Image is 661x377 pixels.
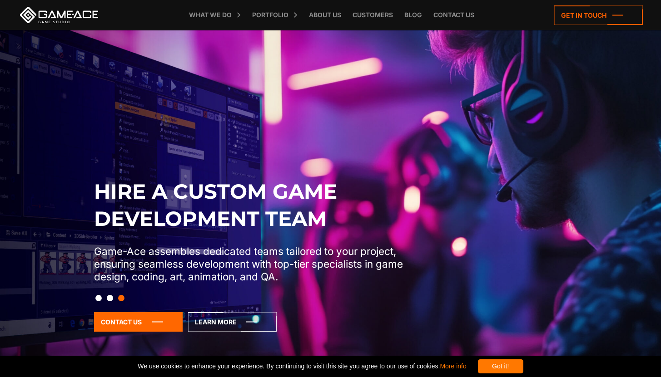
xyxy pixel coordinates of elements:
[94,312,183,332] a: Contact Us
[554,5,643,25] a: Get in touch
[107,290,113,306] button: Slide 2
[138,359,466,373] span: We use cookies to enhance your experience. By continuing to visit this site you agree to our use ...
[94,178,411,232] h2: Hire a Custom Game Development Team
[94,245,411,283] p: Game-Ace assembles dedicated teams tailored to your project, ensuring seamless development with t...
[188,312,277,332] a: Learn More
[478,359,523,373] div: Got it!
[95,290,102,306] button: Slide 1
[440,362,466,370] a: More info
[118,290,124,306] button: Slide 3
